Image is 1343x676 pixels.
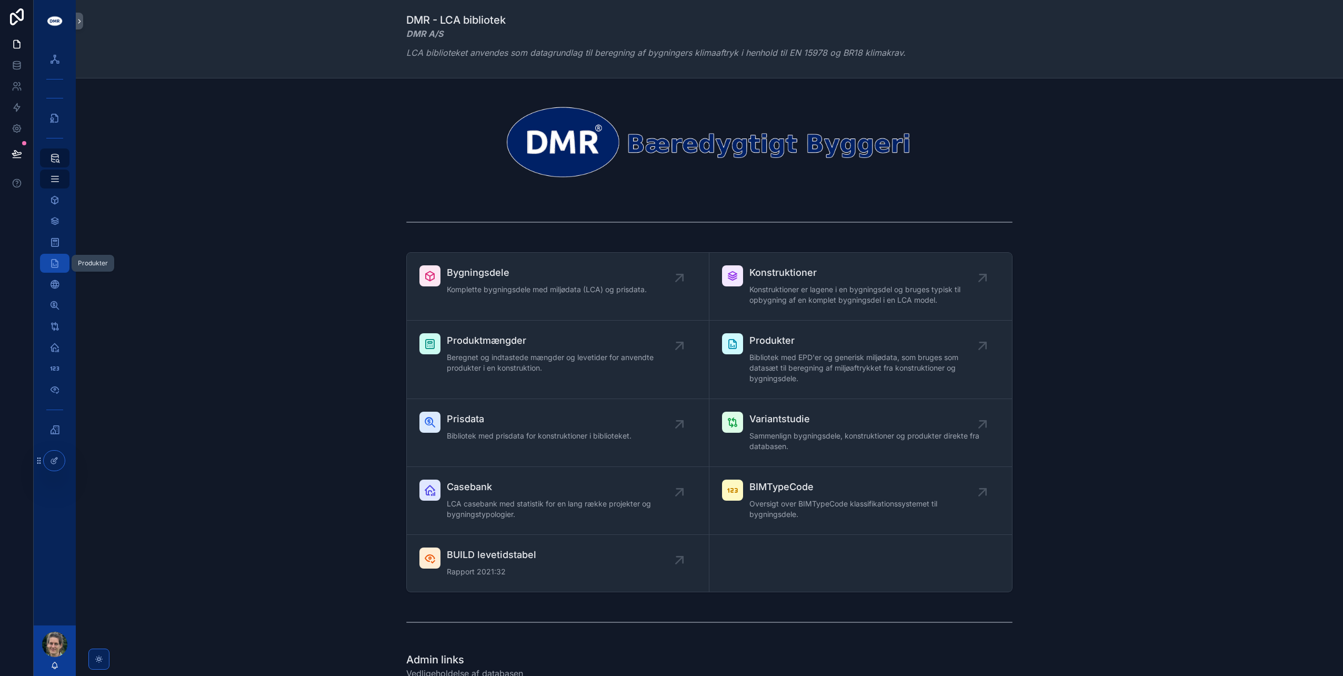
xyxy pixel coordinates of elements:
span: Rapport 2021:32 [447,566,536,577]
a: BygningsdeleKomplette bygningsdele med miljødata (LCA) og prisdata. [407,253,709,321]
span: Bibliotek med prisdata for konstruktioner i biblioteket. [447,431,632,441]
span: Bibliotek med EPD'er og generisk miljødata, som bruges som datasæt til beregning af miljøaftrykke... [749,352,983,384]
span: Produktmængder [447,333,679,348]
span: Produkter [749,333,983,348]
span: Konstruktioner er lagene i en bygningsdel og bruges typisk til opbygning af en komplet bygningsde... [749,284,983,305]
a: ProdukterBibliotek med EPD'er og generisk miljødata, som bruges som datasæt til beregning af milj... [709,321,1012,399]
span: LCA casebank med statistik for en lang række projekter og bygningstypologier. [447,499,679,520]
img: App logo [46,13,63,29]
div: scrollable content [34,42,76,453]
span: Prisdata [447,412,632,426]
span: Oversigt over BIMTypeCode klassifikationssystemet til bygningsdele. [749,499,983,520]
em: DMR A/S [406,28,443,39]
h1: DMR - LCA bibliotek [406,13,906,27]
span: Sammenlign bygningsdele, konstruktioner og produkter direkte fra databasen. [749,431,983,452]
a: ProduktmængderBeregnet og indtastede mængder og levetider for anvendte produkter i en konstruktion. [407,321,709,399]
a: KonstruktionerKonstruktioner er lagene i en bygningsdel og bruges typisk til opbygning af en komp... [709,253,1012,321]
span: Bygningsdele [447,265,647,280]
span: Beregnet og indtastede mængder og levetider for anvendte produkter i en konstruktion. [447,352,679,373]
img: 30478-dmr_logo_baeredygtigt-byggeri_space-arround---noloco---narrow---transparrent---white-DMR.png [406,104,1013,180]
span: Variantstudie [749,412,983,426]
span: Casebank [447,480,679,494]
span: BIMTypeCode [749,480,983,494]
a: VariantstudieSammenlign bygningsdele, konstruktioner og produkter direkte fra databasen. [709,399,1012,467]
h1: Admin links [406,652,523,667]
div: Produkter [78,259,108,267]
a: PrisdataBibliotek med prisdata for konstruktioner i biblioteket. [407,399,709,467]
span: Komplette bygningsdele med miljødata (LCA) og prisdata. [447,284,647,295]
span: Konstruktioner [749,265,983,280]
em: LCA biblioteket anvendes som datagrundlag til beregning af bygningers klimaaftryk i henhold til E... [406,47,906,58]
a: BUILD levetidstabelRapport 2021:32 [407,535,709,592]
span: BUILD levetidstabel [447,548,536,562]
a: CasebankLCA casebank med statistik for en lang række projekter og bygningstypologier. [407,467,709,535]
a: BIMTypeCodeOversigt over BIMTypeCode klassifikationssystemet til bygningsdele. [709,467,1012,535]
